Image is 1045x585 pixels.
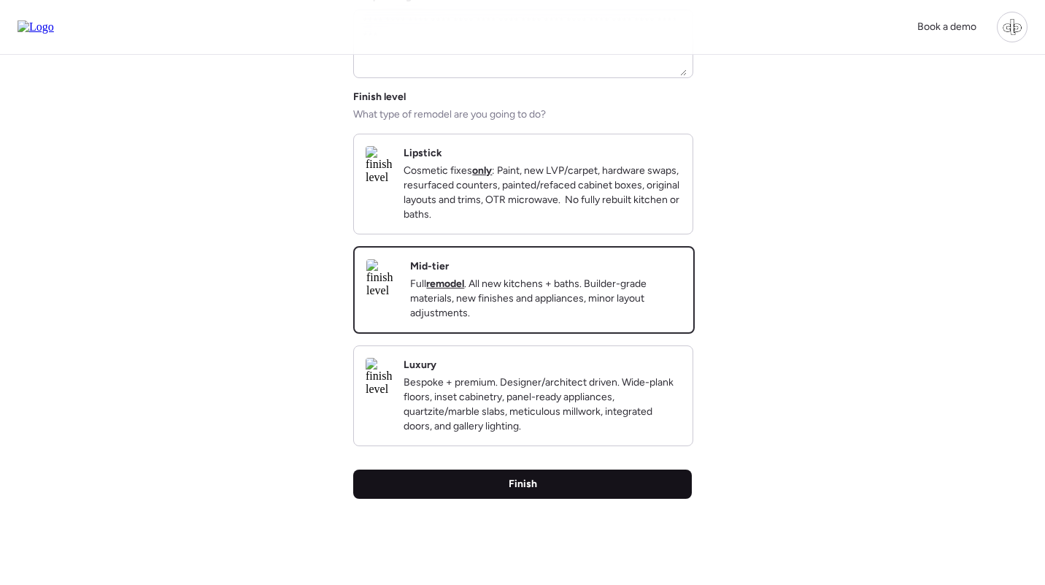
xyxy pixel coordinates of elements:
[353,107,546,122] span: What type of remodel are you going to do?
[410,277,682,321] p: Full . All new kitchens + baths. Builder-grade materials, new finishes and appliances, minor layo...
[353,90,406,104] span: Finish level
[366,146,392,184] img: finish level
[366,358,392,396] img: finish level
[917,20,976,33] span: Book a demo
[410,259,449,274] h2: Mid-tier
[509,477,537,492] span: Finish
[404,358,436,372] h2: Luxury
[426,278,464,290] strong: remodel
[366,259,398,297] img: finish level
[404,375,681,434] p: Bespoke + premium. Designer/architect driven. Wide-plank floors, inset cabinetry, panel-ready app...
[404,164,681,222] p: Cosmetic fixes : Paint, new LVP/carpet, hardware swaps, resurfaced counters, painted/refaced cabi...
[18,20,54,34] img: Logo
[472,164,492,177] strong: only
[404,146,442,161] h2: Lipstick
